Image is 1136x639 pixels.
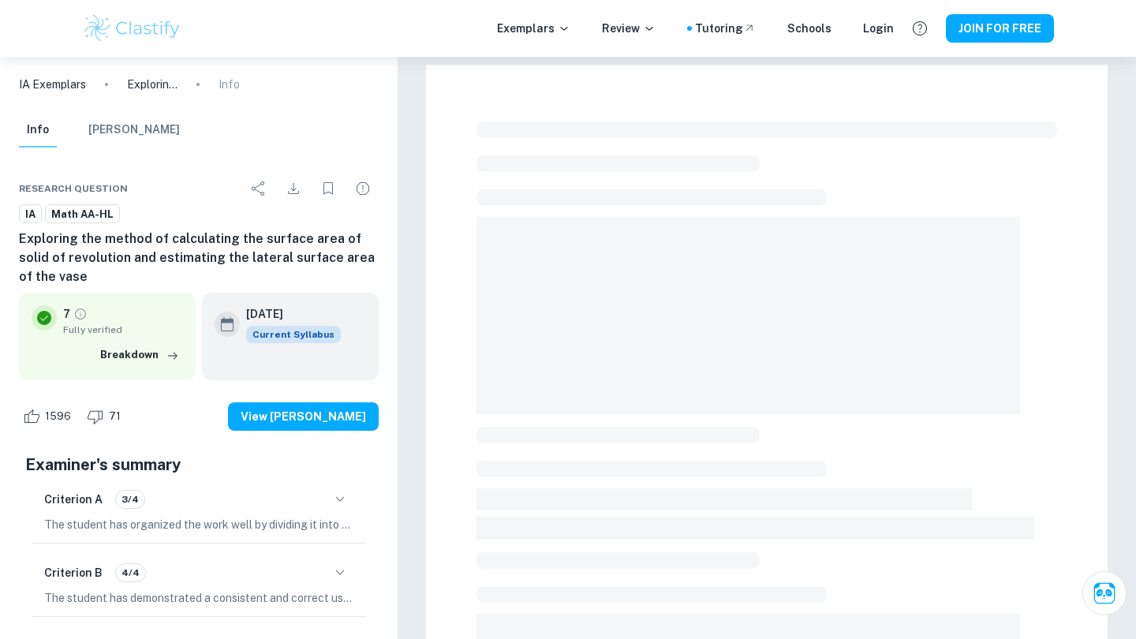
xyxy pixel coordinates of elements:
[73,307,88,321] a: Grade fully verified
[246,326,341,343] div: This exemplar is based on the current syllabus. Feel free to refer to it for inspiration/ideas wh...
[19,404,80,429] div: Like
[906,15,933,42] button: Help and Feedback
[246,305,328,323] h6: [DATE]
[63,323,183,337] span: Fully verified
[44,491,103,508] h6: Criterion A
[44,516,353,533] p: The student has organized the work well by dividing it into sections with clear subdivisions in t...
[602,20,656,37] p: Review
[116,492,144,506] span: 3/4
[44,564,103,581] h6: Criterion B
[127,76,177,93] p: Exploring the method of calculating the surface area of solid of revolution and estimating the la...
[83,404,129,429] div: Dislike
[96,343,183,367] button: Breakdown
[44,589,353,607] p: The student has demonstrated a consistent and correct use of mathematical notation, symbols, and ...
[946,14,1054,43] button: JOIN FOR FREE
[82,13,182,44] img: Clastify logo
[19,181,128,196] span: Research question
[20,207,41,222] span: IA
[787,20,831,37] a: Schools
[497,20,570,37] p: Exemplars
[19,113,57,148] button: Info
[246,326,341,343] span: Current Syllabus
[63,305,70,323] p: 7
[19,76,86,93] a: IA Exemplars
[19,230,379,286] h6: Exploring the method of calculating the surface area of solid of revolution and estimating the la...
[1082,571,1127,615] button: Ask Clai
[347,173,379,204] div: Report issue
[100,409,129,424] span: 71
[228,402,379,431] button: View [PERSON_NAME]
[36,409,80,424] span: 1596
[116,566,145,580] span: 4/4
[695,20,756,37] a: Tutoring
[312,173,344,204] div: Bookmark
[863,20,894,37] a: Login
[243,173,275,204] div: Share
[19,204,42,224] a: IA
[25,453,372,476] h5: Examiner's summary
[46,207,119,222] span: Math AA-HL
[88,113,180,148] button: [PERSON_NAME]
[219,76,240,93] p: Info
[45,204,120,224] a: Math AA-HL
[278,173,309,204] div: Download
